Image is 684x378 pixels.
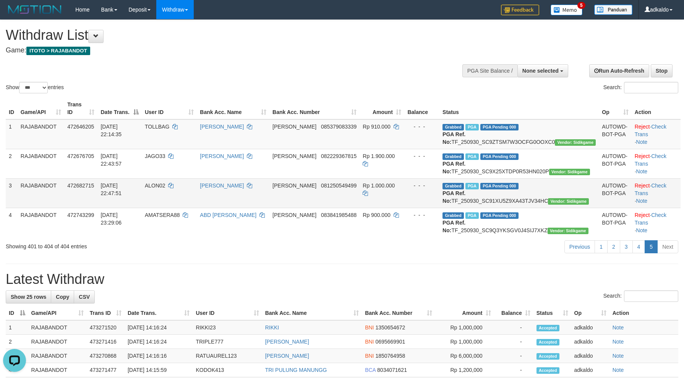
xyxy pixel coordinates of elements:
a: 5 [645,240,658,253]
span: Accepted [537,325,559,331]
td: · · [632,149,681,178]
td: 473271416 [87,335,125,349]
span: Show 25 rows [11,294,46,300]
a: [PERSON_NAME] [265,339,309,345]
a: Reject [635,124,650,130]
div: - - - [407,123,436,130]
a: Reject [635,212,650,218]
td: [DATE] 14:15:59 [125,363,193,377]
h4: Game: [6,47,448,54]
td: RAJABANDOT [28,320,87,335]
h1: Latest Withdraw [6,272,678,287]
span: Grabbed [442,124,464,130]
span: 472646205 [67,124,94,130]
span: [DATE] 22:14:35 [100,124,122,137]
a: 2 [607,240,620,253]
td: 473271477 [87,363,125,377]
td: 1 [6,119,18,149]
a: [PERSON_NAME] [200,153,244,159]
span: Copy 081250549499 to clipboard [321,182,357,189]
td: Rp 1,200,000 [435,363,494,377]
a: ABD [PERSON_NAME] [200,212,256,218]
span: PGA Pending [480,124,519,130]
a: Copy [51,290,74,303]
span: Accepted [537,339,559,345]
a: Note [636,139,648,145]
span: 472682715 [67,182,94,189]
th: User ID: activate to sort column ascending [193,306,262,320]
th: Op: activate to sort column ascending [599,98,631,119]
a: 4 [632,240,645,253]
span: Marked by adkpebhi [465,124,479,130]
span: Copy 1850764958 to clipboard [375,353,405,359]
td: TF_250930_SC91XU5Z9XA43TJV34HC [439,178,599,208]
td: [DATE] 14:16:24 [125,335,193,349]
td: - [494,363,533,377]
b: PGA Ref. No: [442,161,465,174]
th: Bank Acc. Number: activate to sort column ascending [269,98,360,119]
td: · · [632,208,681,237]
span: Rp 1.000.000 [363,182,395,189]
span: [DATE] 23:29:06 [100,212,122,226]
span: BNI [365,339,374,345]
input: Search: [624,290,678,302]
span: Grabbed [442,183,464,189]
th: Status: activate to sort column ascending [533,306,571,320]
span: Accepted [537,353,559,360]
td: AUTOWD-BOT-PGA [599,149,631,178]
td: TF_250930_SC9Q3YKSGV0J4SIJ7XKZ [439,208,599,237]
a: [PERSON_NAME] [200,182,244,189]
span: PGA Pending [480,212,519,219]
span: BCA [365,367,376,373]
td: adkaldo [571,320,609,335]
a: Note [613,353,624,359]
th: Date Trans.: activate to sort column descending [97,98,141,119]
a: Check Trans [635,153,666,167]
td: adkaldo [571,335,609,349]
a: TRI PULUNG MANUNGG [265,367,327,373]
th: Game/API: activate to sort column ascending [18,98,64,119]
img: Button%20Memo.svg [551,5,583,15]
b: PGA Ref. No: [442,190,465,204]
a: CSV [74,290,95,303]
td: 2 [6,149,18,178]
a: Note [613,367,624,373]
a: Stop [651,64,673,77]
b: PGA Ref. No: [442,220,465,233]
a: Note [636,227,648,233]
a: Note [613,324,624,331]
td: adkaldo [571,349,609,363]
div: - - - [407,152,436,160]
th: Bank Acc. Number: activate to sort column ascending [362,306,435,320]
td: RAJABANDOT [18,178,64,208]
a: Note [636,198,648,204]
span: CSV [79,294,90,300]
a: 1 [595,240,608,253]
td: AUTOWD-BOT-PGA [599,178,631,208]
span: [PERSON_NAME] [272,153,316,159]
th: Balance [404,98,439,119]
span: AMATSERA88 [145,212,180,218]
a: [PERSON_NAME] [265,353,309,359]
span: ITOTO > RAJABANDOT [26,47,90,55]
span: Rp 1.900.000 [363,153,395,159]
td: RAJABANDOT [18,119,64,149]
td: TF_250930_SC9ZTSM7W3OCFG0OOXC0 [439,119,599,149]
span: PGA Pending [480,153,519,160]
td: KODOK413 [193,363,262,377]
span: Vendor URL: https://secure9.1velocity.biz [555,139,596,146]
span: 5 [577,2,585,9]
img: MOTION_logo.png [6,4,64,15]
td: - [494,320,533,335]
td: 3 [6,178,18,208]
td: · · [632,178,681,208]
span: Copy 1350654672 to clipboard [375,324,405,331]
span: Marked by adkdaniel [465,212,479,219]
span: [PERSON_NAME] [272,182,316,189]
td: AUTOWD-BOT-PGA [599,119,631,149]
span: BNI [365,353,374,359]
td: Rp 1,000,000 [435,335,494,349]
input: Search: [624,82,678,93]
b: PGA Ref. No: [442,131,465,145]
span: Grabbed [442,153,464,160]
